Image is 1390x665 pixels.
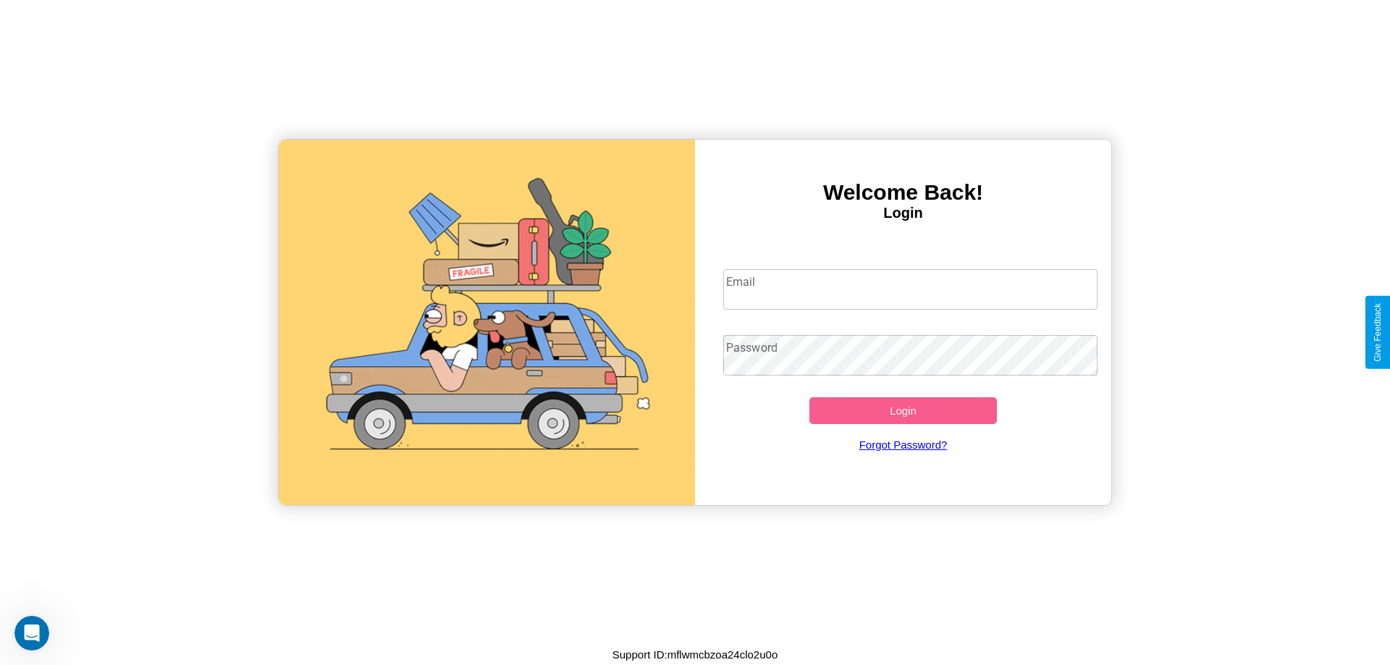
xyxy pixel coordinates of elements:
[1373,303,1383,362] div: Give Feedback
[695,205,1111,221] h4: Login
[809,397,997,424] button: Login
[612,645,778,664] p: Support ID: mflwmcbzoa24clo2u0o
[716,424,1091,465] a: Forgot Password?
[695,180,1111,205] h3: Welcome Back!
[279,140,695,505] img: gif
[14,616,49,651] iframe: Intercom live chat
